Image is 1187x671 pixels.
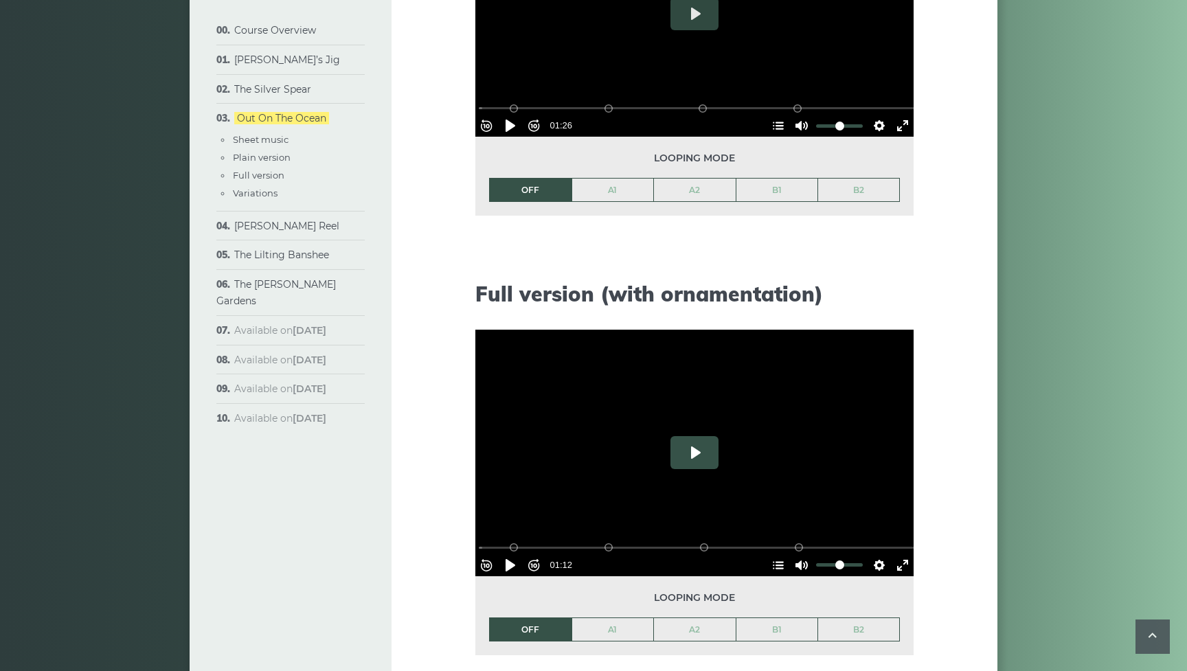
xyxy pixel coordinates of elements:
span: Available on [234,412,326,424]
h2: Full version (with ornamentation) [475,282,914,306]
a: B1 [736,179,818,202]
span: Available on [234,354,326,366]
a: Course Overview [234,24,316,36]
strong: [DATE] [293,412,326,424]
span: Looping mode [489,590,900,606]
strong: [DATE] [293,324,326,337]
a: The Lilting Banshee [234,249,329,261]
a: B2 [818,618,899,641]
a: The [PERSON_NAME] Gardens [216,278,336,307]
a: The Silver Spear [234,83,311,95]
a: A1 [572,618,654,641]
a: A1 [572,179,654,202]
a: Sheet music [233,134,289,145]
a: Plain version [233,152,291,163]
a: [PERSON_NAME]’s Jig [234,54,340,66]
a: [PERSON_NAME] Reel [234,220,339,232]
a: A2 [654,618,736,641]
a: B2 [818,179,899,202]
span: Available on [234,383,326,395]
strong: [DATE] [293,354,326,366]
a: A2 [654,179,736,202]
span: Looping mode [489,150,900,166]
span: Available on [234,324,326,337]
a: B1 [736,618,818,641]
a: Variations [233,187,278,198]
a: Full version [233,170,284,181]
a: Out On The Ocean [234,112,329,124]
strong: [DATE] [293,383,326,395]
